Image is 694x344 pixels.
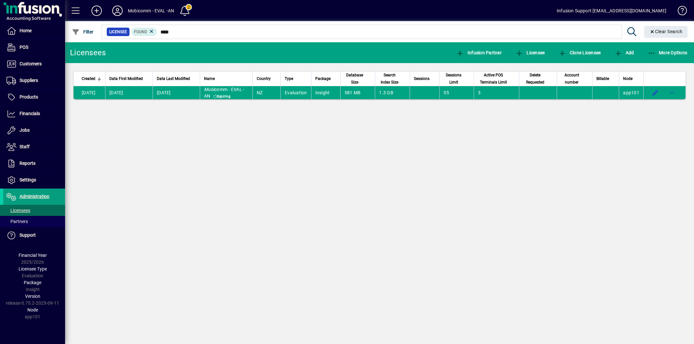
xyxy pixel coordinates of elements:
[20,161,35,166] span: Reports
[20,78,38,83] span: Suppliers
[70,26,95,38] button: Filter
[20,232,36,238] span: Support
[285,75,293,82] span: Type
[82,75,95,82] span: Created
[315,75,336,82] div: Package
[252,86,280,99] td: NZ
[443,72,469,86] div: Sessions Limit
[3,39,65,56] a: POS
[3,23,65,39] a: Home
[623,75,633,82] span: Node
[315,75,331,82] span: Package
[25,294,40,299] span: Version
[596,75,609,82] span: Billable
[439,86,473,99] td: 55
[109,75,149,82] div: Data First Modified
[72,29,94,34] span: Filter
[212,94,232,99] span: Expiring
[105,86,153,99] td: [DATE]
[109,29,127,35] span: Licensee
[3,172,65,188] a: Settings
[650,87,660,98] button: Edit
[74,86,105,99] td: [DATE]
[623,90,639,95] span: app101.prod.infusionbusinesssoftware.com
[646,47,689,59] button: More Options
[379,72,406,86] div: Search Index Size
[3,155,65,172] a: Reports
[3,216,65,227] a: Partners
[561,72,588,86] div: Account number
[311,86,340,99] td: Insight
[673,1,686,22] a: Knowledge Base
[3,139,65,155] a: Staff
[20,144,30,149] span: Staff
[285,75,307,82] div: Type
[153,86,200,99] td: [DATE]
[379,72,400,86] span: Search Index Size
[375,86,410,99] td: 1.3 GB
[414,75,435,82] div: Sessions
[20,194,49,199] span: Administration
[3,56,65,72] a: Customers
[515,50,545,55] span: Licensee
[456,50,502,55] span: Infusion Partner
[82,75,101,82] div: Created
[514,47,547,59] button: Licensee
[614,50,634,55] span: Add
[19,253,47,258] span: Financial Year
[257,75,271,82] span: Country
[414,75,429,82] span: Sessions
[3,106,65,122] a: Financials
[20,127,30,133] span: Jobs
[86,5,107,17] button: Add
[20,177,36,182] span: Settings
[561,72,582,86] span: Account number
[558,50,601,55] span: Clone Licensee
[478,72,510,86] span: Active POS Terminals Limit
[345,72,371,86] div: Database Size
[20,28,32,33] span: Home
[667,87,677,98] button: More options
[157,75,196,82] div: Data Last Modified
[20,45,28,50] span: POS
[20,61,42,66] span: Customers
[3,205,65,216] a: Licensees
[70,47,106,58] div: Licensees
[3,73,65,89] a: Suppliers
[24,280,41,285] span: Package
[613,47,635,59] button: Add
[3,227,65,244] a: Support
[557,47,602,59] button: Clone Licensee
[345,72,365,86] span: Database Size
[204,87,214,92] em: Mobi
[523,72,547,86] span: Delete Requested
[204,75,215,82] span: Name
[27,307,38,312] span: Node
[7,208,30,213] span: Licensees
[204,87,244,99] span: comm - EVAL -AN
[648,50,687,55] span: More Options
[128,6,174,16] div: Mobicomm - EVAL -AN
[257,75,277,82] div: Country
[280,86,311,99] td: Evaluation
[523,72,553,86] div: Delete Requested
[649,29,683,34] span: Clear Search
[157,75,190,82] span: Data Last Modified
[596,75,615,82] div: Billable
[443,72,464,86] span: Sessions Limit
[109,75,143,82] span: Data First Modified
[644,26,688,38] button: Clear
[623,75,639,82] div: Node
[557,6,666,16] div: Infusion Support [EMAIL_ADDRESS][DOMAIN_NAME]
[340,86,375,99] td: 581 MB
[7,219,28,224] span: Partners
[131,28,157,36] mat-chip: Found Status: Found
[107,5,128,17] button: Profile
[204,75,249,82] div: Name
[478,72,515,86] div: Active POS Terminals Limit
[134,30,147,34] span: Found
[20,94,38,99] span: Products
[455,47,503,59] button: Infusion Partner
[474,86,519,99] td: 3
[19,266,47,271] span: Licensee Type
